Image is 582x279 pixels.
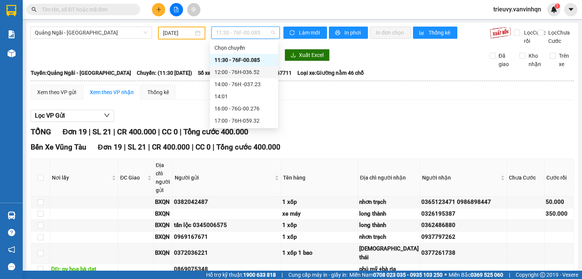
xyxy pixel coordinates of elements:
[216,27,275,38] span: 11:30 - 76F-00.085
[198,69,240,77] span: Số xe: 76F-00.085
[544,159,574,197] th: Cước rồi
[120,173,146,182] span: ĐC Giao
[128,143,146,151] span: SL 21
[156,161,171,194] div: Địa chỉ người gửi
[421,210,505,219] div: 0326195387
[564,3,577,16] button: caret-down
[419,30,426,36] span: bar-chart
[297,69,364,77] span: Loại xe: Giường nằm 46 chỗ
[183,127,248,136] span: Tổng cước 400.000
[214,44,274,52] div: Chọn chuyến
[174,249,280,258] div: 0372036221
[8,49,16,57] img: warehouse-icon
[243,272,276,278] strong: 1900 633 818
[206,271,276,279] span: Hỗ trợ kỹ thuật:
[216,143,280,151] span: Tổng cước 400.000
[35,27,147,38] span: Quảng Ngãi - Vũng Tàu
[152,3,165,16] button: plus
[281,159,358,197] th: Tên hàng
[214,92,274,101] div: 14:01
[329,27,368,39] button: printerIn phơi
[174,7,179,12] span: file-add
[174,198,280,207] div: 0382042487
[349,271,443,279] span: Miền Nam
[158,127,160,136] span: |
[148,143,150,151] span: |
[42,5,131,14] input: Tìm tên, số ĐT hoặc mã đơn
[285,49,330,61] button: downloadXuất Excel
[490,27,511,39] img: 9k=
[282,221,357,230] div: 1 xốp
[344,28,362,37] span: In phơi
[8,263,15,270] span: message
[52,173,110,182] span: Nơi lấy
[170,3,183,16] button: file-add
[31,127,51,136] span: TỔNG
[92,127,111,136] span: SL 21
[155,198,171,207] div: BXQN
[507,159,544,197] th: Chưa Cước
[413,27,457,39] button: bar-chartThống kê
[471,272,503,278] strong: 0369 525 060
[31,70,131,76] b: Tuyến: Quảng Ngãi - [GEOGRAPHIC_DATA]
[555,3,560,9] sup: 1
[359,265,419,274] div: phú mỹ +bà rịa
[335,30,341,36] span: printer
[213,143,214,151] span: |
[289,30,296,36] span: sync
[31,143,86,151] span: Bến Xe Vũng Tàu
[214,104,274,113] div: 16:00 - 76G-00.276
[8,211,16,219] img: warehouse-icon
[174,265,280,274] div: 0869075348
[163,29,193,37] input: 11/10/2025
[568,6,574,13] span: caret-down
[540,272,545,277] span: copyright
[175,173,273,182] span: Người gửi
[210,42,278,54] div: Chọn chuyến
[288,271,347,279] span: Cung cấp máy in - giấy in:
[421,221,505,230] div: 0362486880
[51,265,117,274] div: DĐ: pv hoa bà đạt
[31,7,37,12] span: search
[152,143,190,151] span: CR 400.000
[299,28,321,37] span: Làm mới
[509,271,510,279] span: |
[214,68,274,76] div: 12:00 - 76H-036.52
[137,69,192,77] span: Chuyến: (11:30 [DATE])
[429,28,451,37] span: Thống kê
[282,249,357,258] div: 1 xốp 1 bao
[359,244,419,262] div: [DEMOGRAPHIC_DATA] thái
[291,52,296,58] span: download
[155,233,171,242] div: BXQN
[192,143,194,151] span: |
[8,30,16,38] img: solution-icon
[421,249,505,258] div: 0377261738
[147,88,169,96] div: Thống kê
[90,88,134,96] div: Xem theo VP nhận
[155,249,171,258] div: BXQN
[282,198,357,207] div: 1 xốp
[113,127,115,136] span: |
[556,3,559,9] span: 1
[187,3,200,16] button: aim
[156,7,161,12] span: plus
[180,127,181,136] span: |
[359,198,419,207] div: nhơn trạch
[282,233,357,242] div: 1 xốp
[214,80,274,88] div: 14:00 - 76H -037.23
[370,27,411,39] button: In đơn chọn
[373,272,443,278] strong: 0708 023 035 - 0935 103 250
[421,198,505,207] div: 0365123471 0986898447
[174,221,280,230] div: tấn lộc 0345006575
[214,56,274,64] div: 11:30 - 76F-00.085
[545,28,574,45] span: Lọc Chưa Cước
[174,233,280,242] div: 0969167671
[155,210,171,219] div: BXQN
[283,27,327,39] button: syncLàm mới
[546,198,573,207] div: 50.000
[521,28,547,45] span: Lọc Cước rồi
[31,110,114,122] button: Lọc VP Gửi
[8,246,15,253] span: notification
[196,143,211,151] span: CC 0
[89,127,91,136] span: |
